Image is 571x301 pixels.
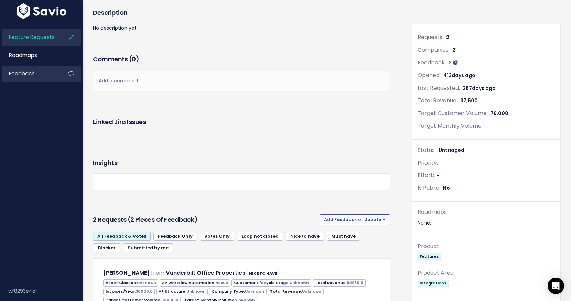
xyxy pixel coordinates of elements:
span: Integrations [418,280,449,287]
span: Total Revenue: [313,279,366,287]
span: - [485,123,488,129]
span: AP Structure: [156,288,208,295]
a: Feedback [2,66,57,82]
span: 2 [446,34,449,41]
a: All Feedback & Votes [93,232,151,241]
span: from [151,269,164,277]
div: Product Area [418,268,555,278]
p: No description yet. [93,24,390,32]
div: Product [418,241,555,251]
span: 267 [463,85,496,92]
span: - [441,159,443,166]
span: days ago [452,72,475,79]
a: [PERSON_NAME] [103,269,150,277]
span: Unknown [186,289,206,294]
span: Effort: [418,171,434,179]
h3: Insights [93,158,117,168]
h3: 2 Requests (2 pieces of Feedback) [93,215,317,225]
span: Unknown [290,280,309,286]
span: Priority: [418,159,438,167]
span: 413 [443,72,475,79]
a: Feedback Only [153,232,197,241]
span: Nexus [215,280,228,286]
a: Loop not closed [237,232,283,241]
span: Total Revenue: [268,288,324,295]
div: Roadmaps [418,207,555,217]
span: 37,500 [460,97,478,104]
span: Target Monthly Volume: [418,122,483,130]
span: Target Customer Volume: [418,109,488,117]
span: Total Revenue: [418,96,457,104]
a: Votes Only [200,232,234,241]
span: Is Public: [418,184,440,192]
span: 76,000 [491,110,508,117]
div: Open Intercom Messenger [548,278,564,294]
span: Status: [418,146,436,154]
strong: NICE TO HAVE [249,271,277,276]
a: Submitted by me [123,243,173,252]
a: Feature Requests [2,29,57,45]
span: Companies: [418,46,450,54]
span: Last Requested: [418,84,460,92]
span: Unknown [245,289,264,294]
span: days ago [472,85,496,92]
a: Roadmaps [2,48,57,63]
span: 0 [132,55,136,63]
span: Features [418,253,441,260]
h3: Comments ( ) [93,54,390,64]
div: Add a comment... [93,71,390,91]
h3: Description [93,8,390,18]
span: - [437,172,440,179]
span: 2 [449,59,452,66]
button: Add Feedback or Upvote [320,214,390,225]
a: Must have [327,232,360,241]
span: 36000.0 [136,289,153,294]
span: Roadmaps [9,52,37,59]
span: No [443,185,450,191]
span: Feature Requests [9,33,55,41]
span: Customer Lifecycle Stage: [231,279,311,287]
a: Vanderbilt Office Properties [166,269,245,277]
span: Company Type: [209,288,266,295]
a: Blocker [93,243,120,252]
span: Feedback [9,70,34,77]
span: Untriaged [439,147,464,154]
a: 2 [449,59,458,66]
div: None. [418,219,555,227]
span: 2 [452,46,455,53]
span: 94950.0 [347,280,363,286]
span: AP Workflow Automation: [160,279,230,287]
span: Unknown [137,280,156,286]
span: Feedback: [418,59,446,66]
span: Asset Classes: [103,279,158,287]
img: logo-white.9d6f32f41409.svg [15,3,68,19]
span: Opened: [418,71,441,79]
span: Requests: [418,33,443,41]
span: Invoices/Year: [103,288,155,295]
span: Unknown [302,289,321,294]
h3: Linked Jira issues [93,117,146,127]
div: v.f8293e4a1 [8,282,83,300]
a: Nice to have [286,232,324,241]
